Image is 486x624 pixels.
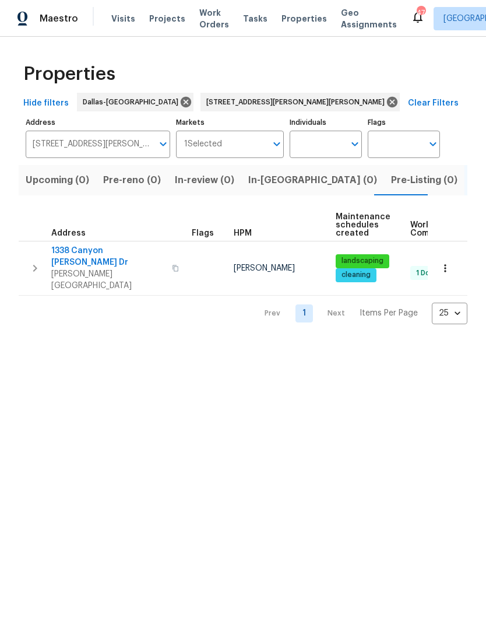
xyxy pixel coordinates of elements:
label: Markets [176,119,284,126]
span: Pre-Listing (0) [391,172,457,188]
span: 1 Done [411,268,443,278]
span: Properties [281,13,327,24]
span: [PERSON_NAME] [234,264,295,272]
span: Clear Filters [408,96,459,111]
label: Flags [368,119,440,126]
a: Goto page 1 [295,304,313,322]
label: Individuals [290,119,362,126]
div: [STREET_ADDRESS][PERSON_NAME][PERSON_NAME] [200,93,400,111]
div: 25 [432,298,467,328]
span: In-[GEOGRAPHIC_DATA] (0) [248,172,377,188]
span: Properties [23,68,115,80]
span: Work Orders [199,7,229,30]
span: Flags [192,229,214,237]
label: Address [26,119,170,126]
div: 47 [417,7,425,19]
button: Open [425,136,441,152]
button: Open [347,136,363,152]
p: Items Per Page [360,307,418,319]
span: In-review (0) [175,172,234,188]
span: landscaping [337,256,388,266]
span: Pre-reno (0) [103,172,161,188]
button: Open [155,136,171,152]
span: Geo Assignments [341,7,397,30]
span: Dallas-[GEOGRAPHIC_DATA] [83,96,183,108]
span: 1338 Canyon [PERSON_NAME] Dr [51,245,165,268]
span: HPM [234,229,252,237]
button: Hide filters [19,93,73,114]
button: Clear Filters [403,93,463,114]
div: Dallas-[GEOGRAPHIC_DATA] [77,93,193,111]
span: Work Order Completion [410,221,484,237]
span: [PERSON_NAME][GEOGRAPHIC_DATA] [51,268,165,292]
span: Maintenance schedules created [336,213,390,237]
span: Upcoming (0) [26,172,89,188]
span: Hide filters [23,96,69,111]
span: Projects [149,13,185,24]
button: Open [269,136,285,152]
span: Visits [111,13,135,24]
span: cleaning [337,270,375,280]
span: Tasks [243,15,267,23]
span: [STREET_ADDRESS][PERSON_NAME][PERSON_NAME] [206,96,389,108]
span: 1 Selected [184,139,222,149]
span: Address [51,229,86,237]
nav: Pagination Navigation [253,303,467,324]
span: Maestro [40,13,78,24]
